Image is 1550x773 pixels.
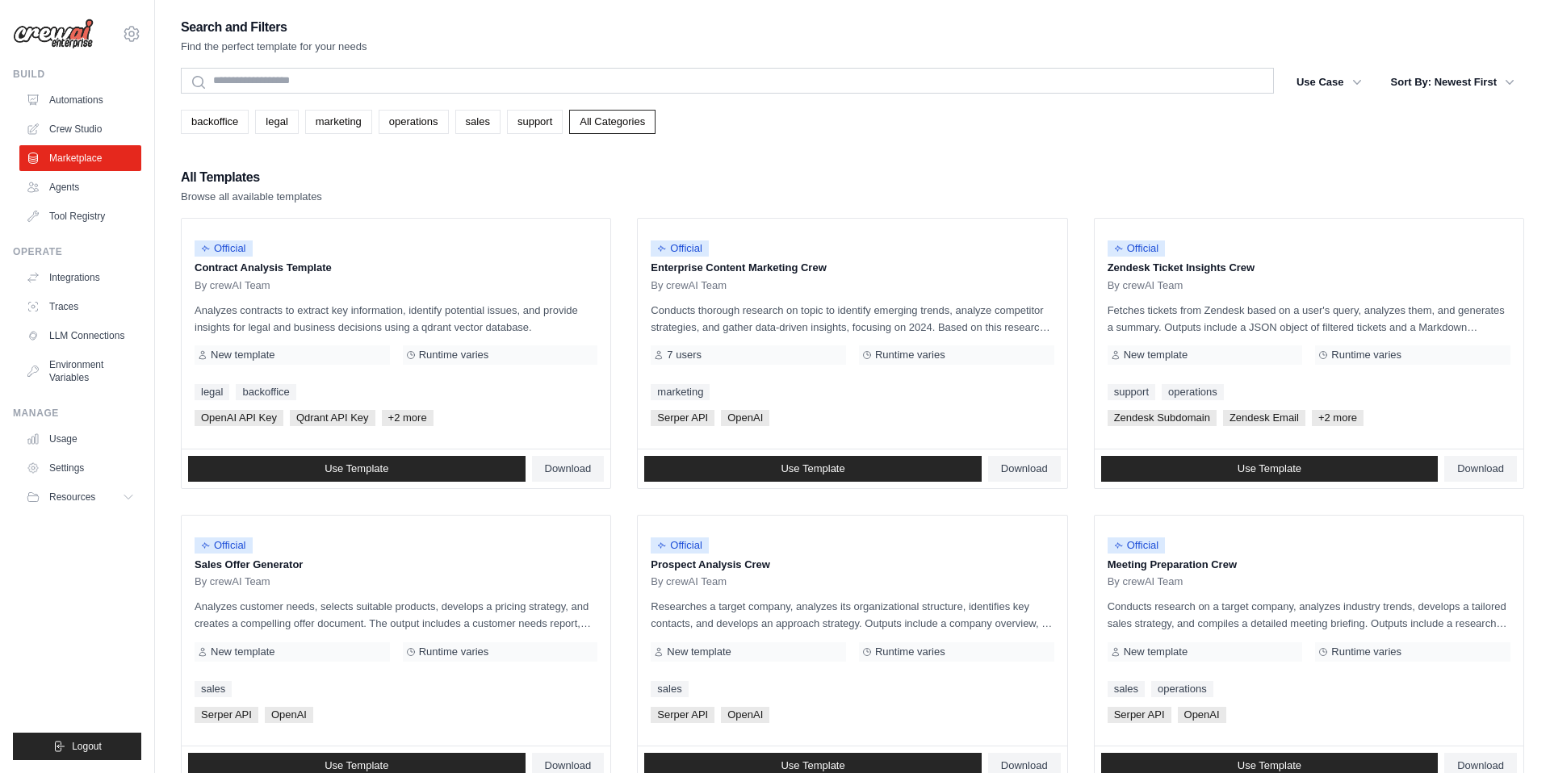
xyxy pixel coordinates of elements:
a: support [507,110,563,134]
span: New template [211,646,274,658]
a: Use Template [644,456,982,482]
a: All Categories [569,110,656,134]
span: Zendesk Email [1223,410,1305,426]
span: OpenAI [1178,707,1226,723]
p: Conducts research on a target company, analyzes industry trends, develops a tailored sales strate... [1108,598,1510,632]
p: Contract Analysis Template [195,260,597,276]
span: Zendesk Subdomain [1108,410,1217,426]
a: LLM Connections [19,323,141,349]
iframe: Chat Widget [1469,696,1550,773]
a: Use Template [1101,456,1439,482]
span: Download [545,462,592,475]
h2: All Templates [181,166,322,189]
span: New template [1124,646,1188,658]
span: By crewAI Team [651,279,727,292]
span: OpenAI API Key [195,410,283,426]
a: support [1108,384,1155,400]
a: marketing [305,110,372,134]
span: Serper API [651,707,714,723]
span: Official [195,240,253,257]
span: Official [651,240,709,257]
span: Download [1457,759,1504,772]
img: Logo [13,19,94,49]
span: By crewAI Team [651,575,727,588]
p: Analyzes contracts to extract key information, identify potential issues, and provide insights fo... [195,302,597,336]
span: Official [1108,240,1166,257]
span: Use Template [781,759,844,772]
span: Resources [49,491,95,503]
a: Settings [19,455,141,481]
span: +2 more [382,410,434,426]
a: Tool Registry [19,203,141,229]
a: sales [1108,681,1145,697]
span: Download [1001,759,1048,772]
p: Sales Offer Generator [195,557,597,573]
span: By crewAI Team [1108,279,1183,292]
a: operations [1162,384,1224,400]
p: Prospect Analysis Crew [651,557,1054,573]
a: operations [1151,681,1213,697]
p: Find the perfect template for your needs [181,39,367,55]
div: Manage [13,407,141,420]
span: New template [667,646,731,658]
p: Fetches tickets from Zendesk based on a user's query, analyzes them, and generates a summary. Out... [1108,302,1510,336]
a: backoffice [181,110,249,134]
span: By crewAI Team [195,279,270,292]
span: Official [195,537,253,554]
a: Environment Variables [19,352,141,391]
span: Runtime varies [1331,646,1401,658]
span: Use Template [1238,462,1301,475]
a: Download [532,456,605,482]
a: Automations [19,87,141,113]
span: Use Template [325,759,388,772]
p: Enterprise Content Marketing Crew [651,260,1054,276]
a: sales [195,681,232,697]
span: Use Template [781,462,844,475]
p: Researches a target company, analyzes its organizational structure, identifies key contacts, and ... [651,598,1054,632]
span: OpenAI [265,707,313,723]
div: Build [13,68,141,81]
p: Analyzes customer needs, selects suitable products, develops a pricing strategy, and creates a co... [195,598,597,632]
a: Agents [19,174,141,200]
button: Sort By: Newest First [1381,68,1524,97]
p: Meeting Preparation Crew [1108,557,1510,573]
span: Runtime varies [1331,349,1401,361]
a: Download [1444,456,1517,482]
span: 7 users [667,349,702,361]
div: Operate [13,245,141,258]
a: backoffice [236,384,295,400]
span: New template [1124,349,1188,361]
button: Use Case [1287,68,1372,97]
span: Official [651,537,709,554]
span: New template [211,349,274,361]
span: +2 more [1312,410,1364,426]
h2: Search and Filters [181,16,367,39]
a: legal [255,110,298,134]
span: Download [1001,462,1048,475]
button: Logout [13,733,141,760]
a: marketing [651,384,710,400]
span: Download [545,759,592,772]
p: Browse all available templates [181,189,322,205]
span: Qdrant API Key [290,410,375,426]
a: operations [379,110,449,134]
a: legal [195,384,229,400]
span: Use Template [1238,759,1301,772]
a: Crew Studio [19,116,141,142]
span: Runtime varies [875,646,945,658]
span: Serper API [1108,707,1171,723]
span: Official [1108,537,1166,554]
span: Logout [72,740,102,753]
span: Runtime varies [419,646,489,658]
span: Download [1457,462,1504,475]
a: sales [455,110,501,134]
a: Traces [19,294,141,320]
span: OpenAI [721,410,769,426]
a: Marketplace [19,145,141,171]
p: Zendesk Ticket Insights Crew [1108,260,1510,276]
a: Use Template [188,456,526,482]
span: Serper API [651,410,714,426]
span: By crewAI Team [1108,575,1183,588]
span: OpenAI [721,707,769,723]
span: Serper API [195,707,258,723]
